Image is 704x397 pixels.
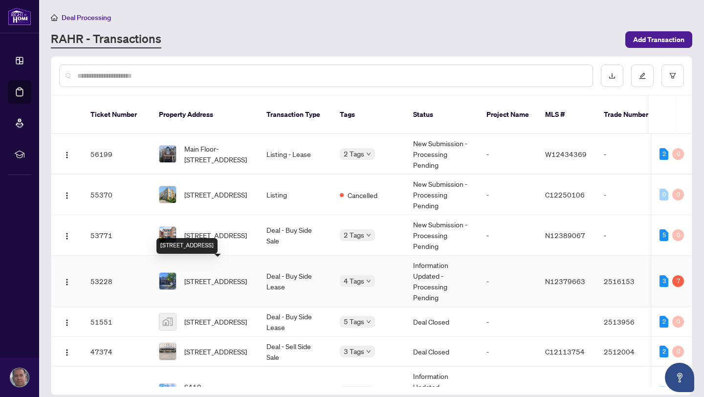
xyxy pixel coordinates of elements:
span: [STREET_ADDRESS] [184,316,247,327]
td: 55370 [83,175,151,215]
th: Project Name [479,96,537,134]
span: down [366,233,371,238]
div: 0 [672,316,684,328]
span: down [366,349,371,354]
th: Tags [332,96,405,134]
span: Add Transaction [633,32,684,47]
img: thumbnail-img [159,186,176,203]
td: New Submission - Processing Pending [405,134,479,175]
span: Main Floor-[STREET_ADDRESS] [184,143,251,165]
span: N12389067 [545,231,585,240]
td: Listing [259,175,332,215]
img: Logo [63,319,71,327]
td: 2512004 [596,337,664,367]
button: Logo [59,227,75,243]
span: edit [639,72,646,79]
span: down [366,152,371,156]
th: Trade Number [596,96,664,134]
td: New Submission - Processing Pending [405,175,479,215]
td: - [479,337,537,367]
th: Ticket Number [83,96,151,134]
img: Profile Icon [10,368,29,387]
button: filter [661,65,684,87]
td: Deal - Buy Side Sale [259,215,332,256]
span: 4 Tags [344,275,364,287]
span: 5 Tags [344,316,364,327]
td: - [596,134,664,175]
button: Add Transaction [625,31,692,48]
span: [STREET_ADDRESS] [184,276,247,287]
span: [STREET_ADDRESS] [184,346,247,357]
span: filter [669,72,676,79]
button: Logo [59,187,75,202]
td: 51551 [83,307,151,337]
td: - [596,215,664,256]
div: 3 [660,275,668,287]
span: C12113754 [545,347,585,356]
div: 0 [672,189,684,200]
td: Deal Closed [405,307,479,337]
td: - [479,307,537,337]
span: home [51,14,58,21]
button: download [601,65,623,87]
a: RAHR - Transactions [51,31,161,48]
td: Listing - Lease [259,134,332,175]
div: 2 [660,148,668,160]
img: Logo [63,192,71,199]
td: New Submission - Processing Pending [405,215,479,256]
th: Status [405,96,479,134]
span: down [366,319,371,324]
button: Logo [59,344,75,359]
td: 2516153 [596,256,664,307]
span: down [366,279,371,284]
td: 47374 [83,337,151,367]
td: Deal Closed [405,337,479,367]
img: thumbnail-img [159,227,176,243]
td: - [479,134,537,175]
button: Logo [59,273,75,289]
td: Deal - Sell Side Sale [259,337,332,367]
td: 2513956 [596,307,664,337]
td: 53228 [83,256,151,307]
span: [STREET_ADDRESS] [184,230,247,241]
span: [STREET_ADDRESS] [184,189,247,200]
th: Transaction Type [259,96,332,134]
div: 2 [660,316,668,328]
td: - [479,215,537,256]
button: Logo [59,146,75,162]
th: MLS # [537,96,596,134]
span: C12250106 [545,190,585,199]
div: [STREET_ADDRESS] [156,238,218,254]
div: 2 [660,346,668,357]
img: thumbnail-img [159,146,176,162]
img: Logo [63,278,71,286]
td: 56199 [83,134,151,175]
th: Property Address [151,96,259,134]
div: 7 [672,275,684,287]
div: 5 [660,229,668,241]
span: download [609,72,616,79]
span: W12434369 [545,150,587,158]
td: Deal - Buy Side Lease [259,256,332,307]
td: 53771 [83,215,151,256]
span: 3 Tags [344,346,364,357]
span: 2 Tags [344,148,364,159]
span: N12379663 [545,277,585,286]
div: 0 [672,346,684,357]
img: thumbnail-img [159,273,176,289]
img: logo [8,7,31,25]
td: - [479,256,537,307]
img: thumbnail-img [159,313,176,330]
div: 0 [660,189,668,200]
button: edit [631,65,654,87]
img: Logo [63,232,71,240]
td: - [596,175,664,215]
span: Cancelled [348,190,377,200]
td: Information Updated - Processing Pending [405,256,479,307]
img: Logo [63,151,71,159]
button: Open asap [665,363,694,392]
img: thumbnail-img [159,343,176,360]
img: Logo [63,349,71,356]
div: 0 [672,229,684,241]
span: 2 Tags [344,229,364,241]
